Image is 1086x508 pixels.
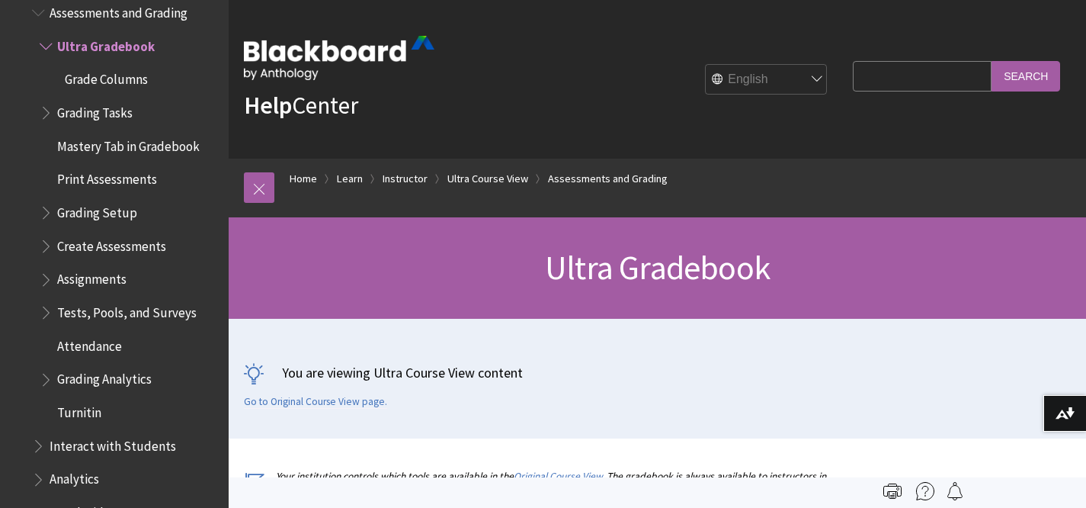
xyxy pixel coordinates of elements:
span: Mastery Tab in Gradebook [57,133,200,154]
img: Blackboard by Anthology [244,36,434,80]
span: Tests, Pools, and Surveys [57,300,197,320]
a: Ultra Course View [447,169,528,188]
a: Go to Original Course View page. [244,395,387,409]
span: Analytics [50,467,99,487]
span: Turnitin [57,400,101,420]
span: Grade Columns [65,67,148,88]
select: Site Language Selector [706,65,828,95]
a: Learn [337,169,363,188]
span: Grading Setup [57,200,137,220]
span: Grading Analytics [57,367,152,387]
img: Follow this page [946,482,964,500]
img: Print [883,482,902,500]
a: Original Course View [514,470,602,483]
span: Interact with Students [50,433,176,454]
span: Assignments [57,267,127,288]
a: HelpCenter [244,90,358,121]
a: Home [290,169,317,188]
span: Create Assessments [57,233,166,254]
input: Search [991,61,1060,91]
p: You are viewing Ultra Course View content [244,363,1071,382]
a: Instructor [383,169,428,188]
span: Print Assessments [57,167,157,188]
span: Grading Tasks [57,100,133,121]
img: More help [916,482,934,500]
p: Your institution controls which tools are available in the . The gradebook is always available to... [244,469,845,498]
span: Attendance [57,333,122,354]
span: Ultra Gradebook [57,34,155,54]
a: Assessments and Grading [548,169,668,188]
strong: Help [244,90,292,121]
span: Ultra Gradebook [545,246,770,288]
